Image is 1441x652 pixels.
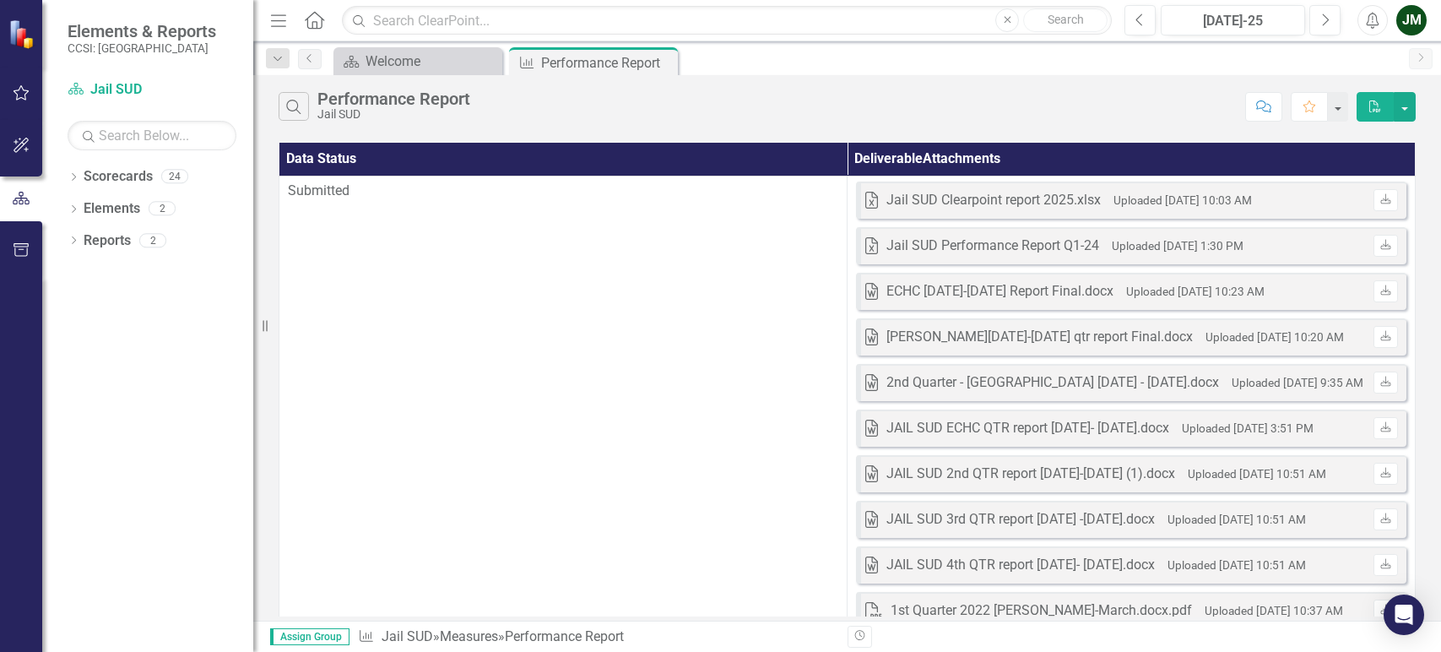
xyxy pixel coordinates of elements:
span: Elements & Reports [68,21,216,41]
small: Uploaded [DATE] 10:51 AM [1188,467,1326,481]
div: 2 [139,233,166,247]
a: Jail SUD [382,628,433,644]
div: 1st Quarter 2022 [PERSON_NAME]-March.docx.pdf [891,601,1192,621]
input: Search ClearPoint... [342,6,1112,35]
div: JAIL SUD 2nd QTR report [DATE]-[DATE] (1).docx [886,465,1175,484]
small: Uploaded [DATE] 10:20 AM [1205,330,1344,344]
div: » » [358,628,834,647]
span: Assign Group [270,628,349,645]
div: 2nd Quarter - [GEOGRAPHIC_DATA] [DATE] - [DATE].docx [886,373,1219,393]
small: CCSI: [GEOGRAPHIC_DATA] [68,41,216,55]
a: Elements [84,199,140,219]
small: Uploaded [DATE] 10:51 AM [1167,513,1306,526]
a: Scorecards [84,167,153,187]
span: Search [1048,13,1084,26]
div: [PERSON_NAME][DATE]-[DATE] qtr report Final.docx [886,328,1193,347]
small: Uploaded [DATE] 10:51 AM [1167,558,1306,572]
small: Uploaded [DATE] 10:03 AM [1113,193,1252,207]
div: JAIL SUD 4th QTR report [DATE]- [DATE].docx [886,556,1155,575]
div: Jail SUD Performance Report Q1-24 [886,236,1099,256]
span: Submitted [288,182,349,198]
input: Search Below... [68,121,236,150]
button: Search [1023,8,1108,32]
div: 24 [161,170,188,184]
div: Performance Report [317,90,470,108]
div: Open Intercom Messenger [1384,595,1424,635]
div: JAIL SUD ECHC QTR report [DATE]- [DATE].docx [886,419,1169,438]
a: Welcome [338,51,498,72]
div: Performance Report [541,52,674,73]
small: Uploaded [DATE] 1:30 PM [1112,239,1243,253]
div: 2 [149,202,176,216]
div: Jail SUD Clearpoint report 2025.xlsx [886,191,1101,210]
div: Jail SUD [317,108,470,121]
small: Uploaded [DATE] 10:37 AM [1205,604,1343,617]
a: Jail SUD [68,80,236,100]
small: Uploaded [DATE] 10:23 AM [1126,285,1265,298]
button: [DATE]-25 [1161,5,1305,35]
div: JAIL SUD 3rd QTR report [DATE] -[DATE].docx [886,510,1155,530]
img: ClearPoint Strategy [8,19,38,49]
div: ECHC [DATE]-[DATE] Report Final.docx [886,282,1113,302]
a: Reports [84,231,131,251]
a: Measures [440,628,498,644]
small: Uploaded [DATE] 9:35 AM [1232,376,1363,389]
div: Welcome [366,51,498,72]
div: [DATE]-25 [1167,11,1299,31]
small: Uploaded [DATE] 3:51 PM [1182,421,1314,435]
button: JM [1396,5,1427,35]
div: Performance Report [505,628,624,644]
